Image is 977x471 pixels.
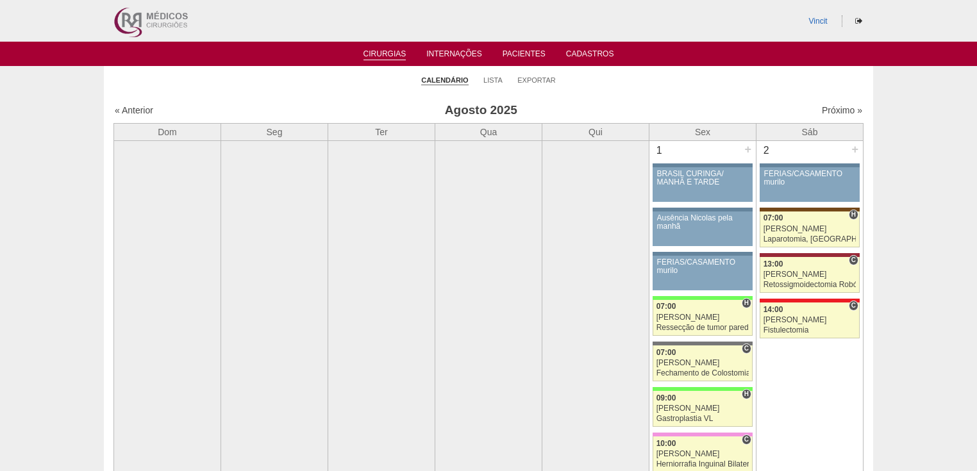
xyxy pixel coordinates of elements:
a: H 07:00 [PERSON_NAME] Laparotomia, [GEOGRAPHIC_DATA], Drenagem, Bridas [760,211,860,247]
div: [PERSON_NAME] [764,316,856,324]
span: Consultório [849,301,858,311]
span: 14:00 [764,305,783,314]
a: C 13:00 [PERSON_NAME] Retossigmoidectomia Robótica [760,257,860,293]
a: « Anterior [115,105,153,115]
div: Fechamento de Colostomia ou Enterostomia [656,369,749,377]
a: BRASIL CURINGA/ MANHÃ E TARDE [653,167,753,202]
a: Próximo » [822,105,862,115]
div: Herniorrafia Inguinal Bilateral [656,460,749,468]
div: 2 [756,141,776,160]
a: Vincit [809,17,828,26]
div: [PERSON_NAME] [656,313,749,322]
a: Calendário [421,76,468,85]
th: Sáb [756,123,864,140]
th: Sex [649,123,756,140]
div: + [742,141,753,158]
a: Lista [483,76,503,85]
a: H 07:00 [PERSON_NAME] Ressecção de tumor parede abdominal pélvica [653,300,753,336]
div: Key: Santa Joana [760,208,860,211]
div: Key: Brasil [653,296,753,300]
a: Exportar [517,76,556,85]
h3: Agosto 2025 [294,101,668,120]
div: 1 [649,141,669,160]
a: Ausência Nicolas pela manhã [653,211,753,246]
div: Retossigmoidectomia Robótica [764,281,856,289]
div: Key: Santa Catarina [653,342,753,345]
i: Sair [855,17,862,25]
a: H 09:00 [PERSON_NAME] Gastroplastia VL [653,391,753,427]
div: Fistulectomia [764,326,856,335]
div: [PERSON_NAME] [656,404,749,413]
div: Key: Aviso [760,163,860,167]
th: Ter [328,123,435,140]
span: Hospital [742,298,751,308]
span: Hospital [849,210,858,220]
div: Ausência Nicolas pela manhã [657,214,749,231]
div: Key: Assunção [760,299,860,302]
a: C 14:00 [PERSON_NAME] Fistulectomia [760,302,860,338]
span: Consultório [742,343,751,354]
div: Key: Brasil [653,387,753,391]
div: Key: Aviso [653,252,753,256]
a: Cadastros [566,49,614,62]
span: Consultório [849,255,858,265]
div: FÉRIAS/CASAMENTO murilo [764,170,856,186]
div: + [849,141,860,158]
span: 13:00 [764,260,783,269]
div: Key: Albert Einstein [653,433,753,436]
a: Cirurgias [363,49,406,60]
span: 10:00 [656,439,676,448]
span: Hospital [742,389,751,399]
div: Key: Aviso [653,208,753,211]
th: Qui [542,123,649,140]
span: 07:00 [656,348,676,357]
div: Key: Sírio Libanês [760,253,860,257]
span: Consultório [742,434,751,445]
span: 07:00 [764,213,783,222]
div: Ressecção de tumor parede abdominal pélvica [656,324,749,332]
a: FÉRIAS/CASAMENTO murilo [653,256,753,290]
a: C 07:00 [PERSON_NAME] Fechamento de Colostomia ou Enterostomia [653,345,753,381]
div: Laparotomia, [GEOGRAPHIC_DATA], Drenagem, Bridas [764,235,856,244]
th: Seg [221,123,328,140]
th: Dom [114,123,221,140]
div: [PERSON_NAME] [656,359,749,367]
div: BRASIL CURINGA/ MANHÃ E TARDE [657,170,749,186]
div: [PERSON_NAME] [656,450,749,458]
div: FÉRIAS/CASAMENTO murilo [657,258,749,275]
th: Qua [435,123,542,140]
span: 09:00 [656,393,676,402]
div: Key: Aviso [653,163,753,167]
div: [PERSON_NAME] [764,225,856,233]
span: 07:00 [656,302,676,311]
div: [PERSON_NAME] [764,270,856,279]
a: Internações [426,49,482,62]
a: Pacientes [503,49,546,62]
a: FÉRIAS/CASAMENTO murilo [760,167,860,202]
div: Gastroplastia VL [656,415,749,423]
